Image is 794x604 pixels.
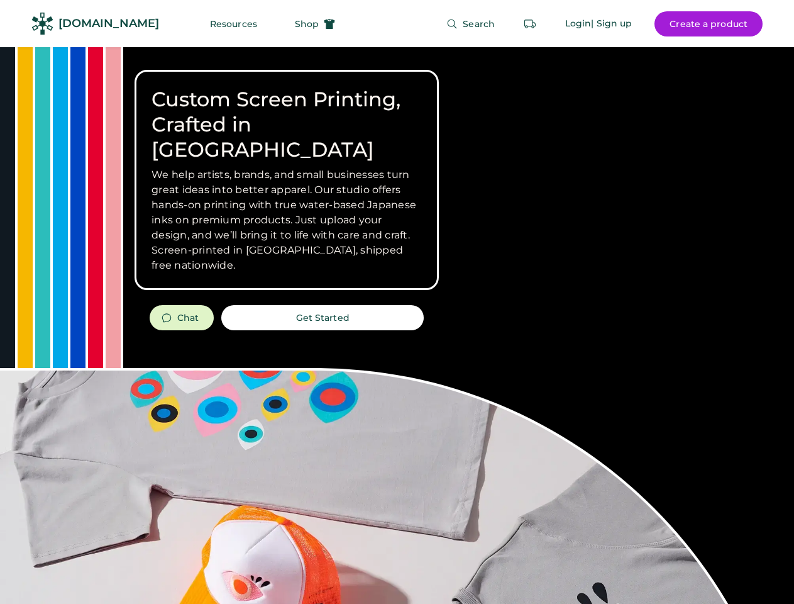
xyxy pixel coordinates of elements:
[221,305,424,330] button: Get Started
[591,18,632,30] div: | Sign up
[654,11,763,36] button: Create a product
[565,18,592,30] div: Login
[295,20,319,28] span: Shop
[280,11,350,36] button: Shop
[31,13,53,35] img: Rendered Logo - Screens
[58,16,159,31] div: [DOMAIN_NAME]
[431,11,510,36] button: Search
[150,305,214,330] button: Chat
[517,11,543,36] button: Retrieve an order
[463,20,495,28] span: Search
[152,167,422,273] h3: We help artists, brands, and small businesses turn great ideas into better apparel. Our studio of...
[195,11,272,36] button: Resources
[152,87,422,162] h1: Custom Screen Printing, Crafted in [GEOGRAPHIC_DATA]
